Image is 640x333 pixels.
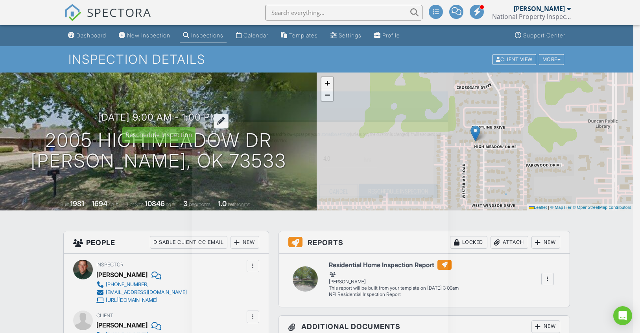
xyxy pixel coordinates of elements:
[359,184,438,198] input: Reschedule Inspection
[320,184,358,198] div: Cancel
[613,306,632,325] div: Open Intercom Messenger
[199,131,441,144] p: This will automatically reschedule all reminders and follow-ups as per your (unless only the dura...
[319,131,350,137] a: automation settings
[196,98,443,113] h2: Reschedule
